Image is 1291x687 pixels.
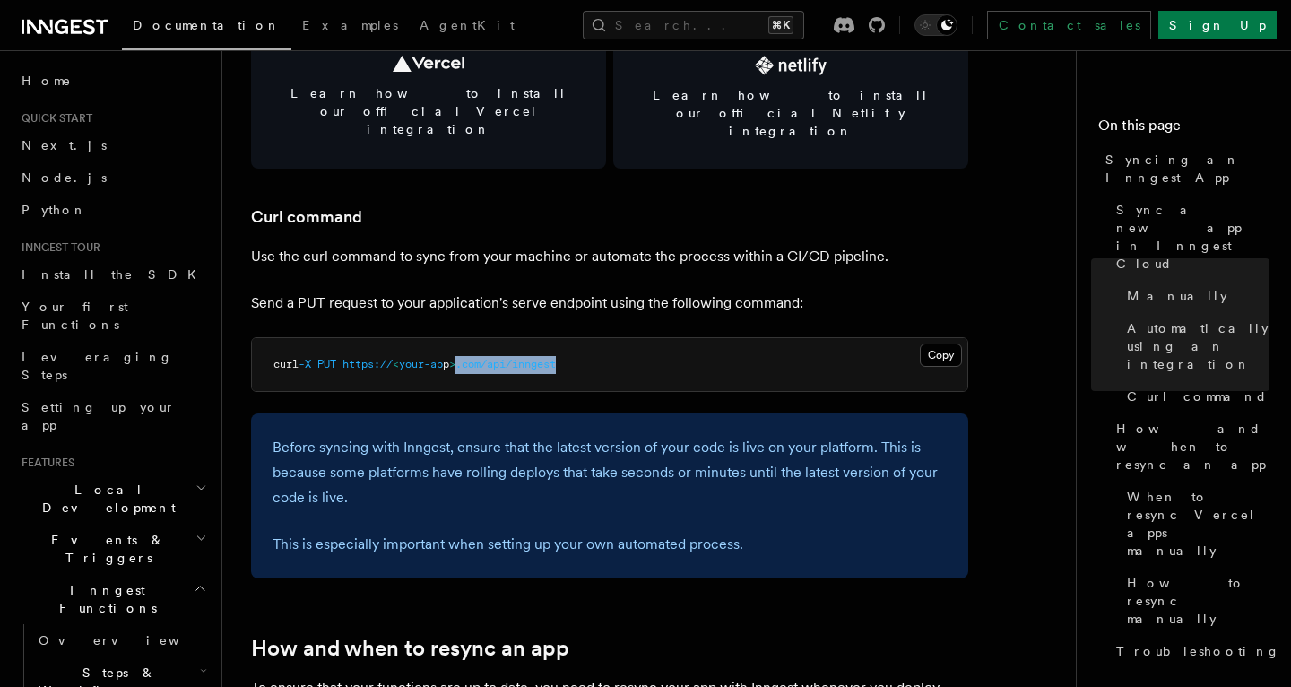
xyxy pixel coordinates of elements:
[1120,280,1269,312] a: Manually
[1109,413,1269,481] a: How and when to resync an app
[1109,194,1269,280] a: Sync a new app in Inngest Cloud
[1120,567,1269,635] a: How to resync manually
[1116,201,1269,273] span: Sync a new app in Inngest Cloud
[39,633,223,648] span: Overview
[393,358,399,370] span: <
[914,14,957,36] button: Toggle dark mode
[22,300,128,332] span: Your first Functions
[299,358,311,370] span: -X
[14,111,92,126] span: Quick start
[14,161,211,194] a: Node.js
[22,267,207,282] span: Install the SDK
[1116,642,1280,660] span: Troubleshooting
[1120,312,1269,380] a: Automatically using an integration
[1105,151,1269,187] span: Syncing an Inngest App
[251,27,606,169] a: Learn how to install our official Vercel integration
[1158,11,1277,39] a: Sign Up
[1109,635,1269,667] a: Troubleshooting
[449,358,455,370] span: >
[409,5,525,48] a: AgentKit
[251,291,968,316] p: Send a PUT request to your application's serve endpoint using the following command:
[22,170,107,185] span: Node.js
[273,84,585,138] span: Learn how to install our official Vercel integration
[251,204,362,230] a: Curl command
[317,358,336,370] span: PUT
[14,258,211,291] a: Install the SDK
[14,341,211,391] a: Leveraging Steps
[583,11,804,39] button: Search...⌘K
[273,435,947,510] p: Before syncing with Inngest, ensure that the latest version of your code is live on your platform...
[635,86,947,140] span: Learn how to install our official Netlify integration
[14,524,211,574] button: Events & Triggers
[613,27,968,169] a: Learn how to install our official Netlify integration
[443,358,449,370] span: p
[14,129,211,161] a: Next.js
[22,72,72,90] span: Home
[14,574,211,624] button: Inngest Functions
[1127,574,1269,628] span: How to resync manually
[1127,319,1269,373] span: Automatically using an integration
[1127,488,1269,560] span: When to resync Vercel apps manually
[22,203,87,217] span: Python
[420,18,515,32] span: AgentKit
[1120,380,1269,413] a: Curl command
[14,65,211,97] a: Home
[14,240,100,255] span: Inngest tour
[1127,387,1268,405] span: Curl command
[22,350,173,382] span: Leveraging Steps
[1120,481,1269,567] a: When to resync Vercel apps manually
[251,636,569,661] a: How and when to resync an app
[14,456,74,470] span: Features
[133,18,281,32] span: Documentation
[1116,420,1269,474] span: How and when to resync an app
[14,291,211,341] a: Your first Functions
[342,358,393,370] span: https://
[14,474,211,524] button: Local Development
[1098,115,1269,143] h4: On this page
[22,400,176,432] span: Setting up your app
[273,532,947,557] p: This is especially important when setting up your own automated process.
[251,244,968,269] p: Use the curl command to sync from your machine or automate the process within a CI/CD pipeline.
[14,581,194,617] span: Inngest Functions
[1098,143,1269,194] a: Syncing an Inngest App
[1127,287,1227,305] span: Manually
[302,18,398,32] span: Examples
[399,358,443,370] span: your-ap
[768,16,793,34] kbd: ⌘K
[14,481,195,517] span: Local Development
[122,5,291,50] a: Documentation
[31,624,211,657] a: Overview
[14,194,211,226] a: Python
[455,358,556,370] span: .com/api/inngest
[14,531,195,567] span: Events & Triggers
[987,11,1151,39] a: Contact sales
[22,138,107,152] span: Next.js
[273,358,299,370] span: curl
[920,343,962,367] button: Copy
[291,5,409,48] a: Examples
[14,391,211,441] a: Setting up your app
